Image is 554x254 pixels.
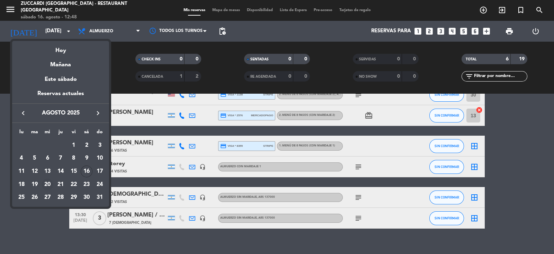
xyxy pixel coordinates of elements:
[15,128,28,139] th: lunes
[94,166,106,177] div: 17
[81,166,92,177] div: 16
[15,165,28,178] td: 11 de agosto de 2025
[80,178,93,191] td: 23 de agosto de 2025
[81,179,92,190] div: 23
[80,139,93,152] td: 2 de agosto de 2025
[29,179,41,190] div: 19
[68,192,80,203] div: 29
[80,191,93,204] td: 30 de agosto de 2025
[29,152,41,164] div: 5
[42,152,53,164] div: 6
[81,152,92,164] div: 9
[12,41,109,55] div: Hoy
[54,128,67,139] th: jueves
[41,128,54,139] th: miércoles
[12,55,109,69] div: Mañana
[68,139,80,151] div: 1
[92,109,104,118] button: keyboard_arrow_right
[67,191,80,204] td: 29 de agosto de 2025
[94,152,106,164] div: 10
[17,109,29,118] button: keyboard_arrow_left
[93,165,106,178] td: 17 de agosto de 2025
[93,139,106,152] td: 3 de agosto de 2025
[41,152,54,165] td: 6 de agosto de 2025
[42,192,53,203] div: 27
[28,178,41,191] td: 19 de agosto de 2025
[67,152,80,165] td: 8 de agosto de 2025
[42,166,53,177] div: 13
[54,178,67,191] td: 21 de agosto de 2025
[16,166,27,177] div: 11
[15,152,28,165] td: 4 de agosto de 2025
[93,178,106,191] td: 24 de agosto de 2025
[28,128,41,139] th: martes
[19,109,27,117] i: keyboard_arrow_left
[55,179,66,190] div: 21
[12,70,109,89] div: Este sábado
[28,191,41,204] td: 26 de agosto de 2025
[12,89,109,103] div: Reservas actuales
[42,179,53,190] div: 20
[55,166,66,177] div: 14
[29,166,41,177] div: 12
[55,192,66,203] div: 28
[54,152,67,165] td: 7 de agosto de 2025
[81,139,92,151] div: 2
[80,152,93,165] td: 9 de agosto de 2025
[16,152,27,164] div: 4
[29,192,41,203] div: 26
[41,191,54,204] td: 27 de agosto de 2025
[68,166,80,177] div: 15
[15,191,28,204] td: 25 de agosto de 2025
[94,139,106,151] div: 3
[94,179,106,190] div: 24
[54,165,67,178] td: 14 de agosto de 2025
[28,165,41,178] td: 12 de agosto de 2025
[41,178,54,191] td: 20 de agosto de 2025
[54,191,67,204] td: 28 de agosto de 2025
[94,192,106,203] div: 31
[67,178,80,191] td: 22 de agosto de 2025
[80,128,93,139] th: sábado
[80,165,93,178] td: 16 de agosto de 2025
[16,179,27,190] div: 18
[94,109,102,117] i: keyboard_arrow_right
[15,139,67,152] td: AGO.
[55,152,66,164] div: 7
[67,139,80,152] td: 1 de agosto de 2025
[15,178,28,191] td: 18 de agosto de 2025
[93,128,106,139] th: domingo
[29,109,92,118] span: agosto 2025
[68,152,80,164] div: 8
[67,128,80,139] th: viernes
[81,192,92,203] div: 30
[16,192,27,203] div: 25
[28,152,41,165] td: 5 de agosto de 2025
[67,165,80,178] td: 15 de agosto de 2025
[41,165,54,178] td: 13 de agosto de 2025
[93,152,106,165] td: 10 de agosto de 2025
[68,179,80,190] div: 22
[93,191,106,204] td: 31 de agosto de 2025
